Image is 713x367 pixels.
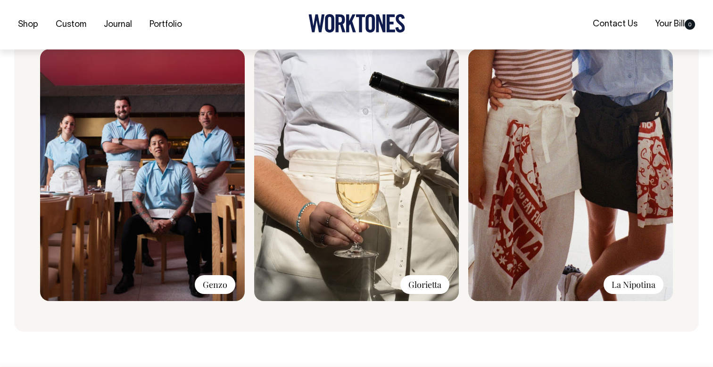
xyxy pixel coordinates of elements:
[400,275,449,294] div: Glorietta
[146,17,186,33] a: Portfolio
[685,19,695,30] span: 0
[651,16,699,32] a: Your Bill0
[100,17,136,33] a: Journal
[604,275,663,294] div: La Nipotina
[468,49,673,301] img: 439076229_392484057094004_4595264770598517737_n.jpg
[589,16,641,32] a: Contact Us
[195,275,235,294] div: Genzo
[40,49,245,301] img: Etymon_Genzo_StevenWoodburn_167.jpg
[254,49,459,301] img: Bobby_-_Worn_Loved_By.jpg
[14,17,42,33] a: Shop
[52,17,90,33] a: Custom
